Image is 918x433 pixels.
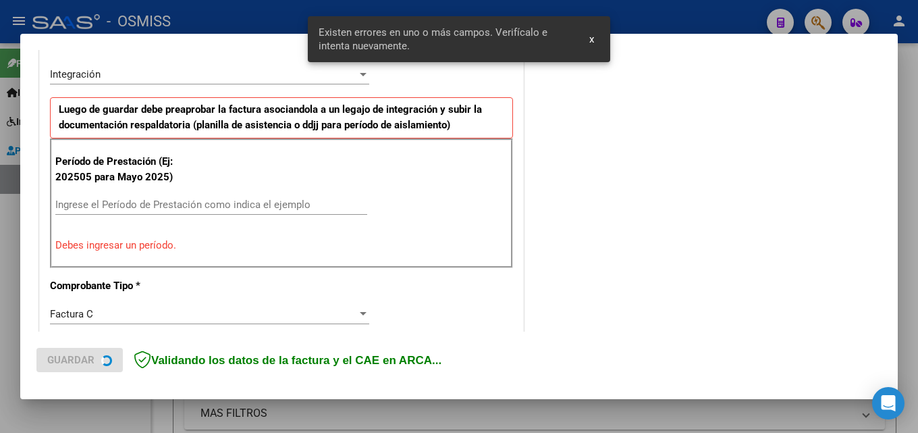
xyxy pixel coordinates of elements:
[55,238,508,253] p: Debes ingresar un período.
[47,354,94,366] span: Guardar
[36,348,123,372] button: Guardar
[589,33,594,45] span: x
[59,103,482,131] strong: Luego de guardar debe preaprobar la factura asociandola a un legajo de integración y subir la doc...
[50,308,93,320] span: Factura C
[50,278,189,294] p: Comprobante Tipo *
[872,387,905,419] div: Open Intercom Messenger
[50,68,101,80] span: Integración
[55,154,191,184] p: Período de Prestación (Ej: 202505 para Mayo 2025)
[319,26,574,53] span: Existen errores en uno o más campos. Verifícalo e intenta nuevamente.
[134,354,441,367] span: Validando los datos de la factura y el CAE en ARCA...
[578,27,605,51] button: x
